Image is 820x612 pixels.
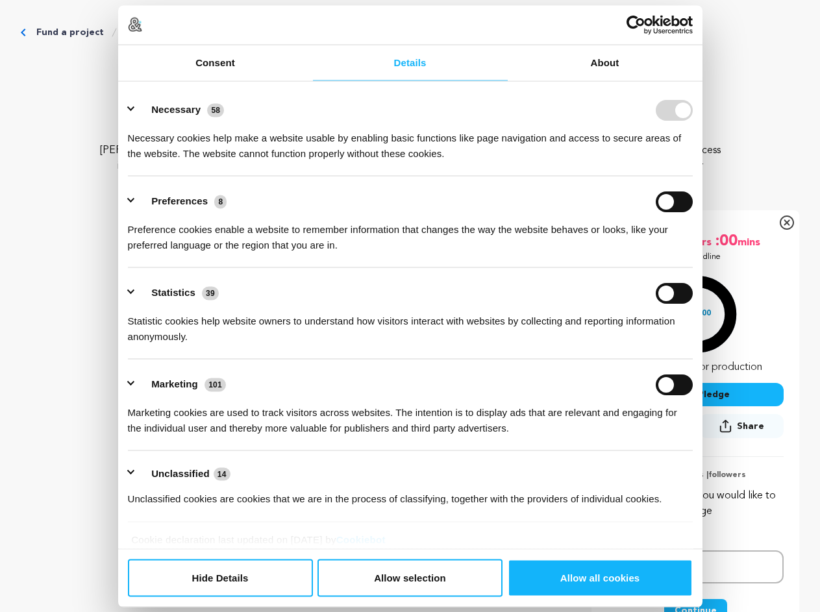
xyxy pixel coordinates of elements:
a: Usercentrics Cookiebot - opens in a new window [579,15,693,34]
label: Preferences [151,195,208,206]
span: 58 [207,104,224,117]
a: Cookiebot [336,533,386,545]
div: Statistic cookies help website owners to understand how visitors interact with websites by collec... [128,303,693,344]
p: [PERSON_NAME]'s story is a roadmap for how to grow voting champions from people who have felt lef... [99,143,721,190]
button: Allow all cookies [508,559,693,596]
label: Necessary [151,104,201,115]
span: :00 [714,231,738,252]
span: 101 [205,378,226,391]
a: Consent [118,45,313,80]
button: Allow selection [317,559,503,596]
span: 14 [214,467,230,480]
button: Unclassified (14) [128,465,238,482]
span: Share [737,420,764,433]
span: 8 [214,195,227,208]
button: Share [699,414,784,438]
img: logo [128,18,142,32]
label: Marketing [151,378,198,389]
button: Hide Details [128,559,313,596]
div: Cookie declaration last updated on [DATE] by [121,532,699,557]
button: Statistics (39) [128,282,227,303]
span: mins [738,231,763,252]
p: [GEOGRAPHIC_DATA], [US_STATE] | Film Short [21,101,799,117]
a: About [508,45,702,80]
div: Breadcrumb [21,26,799,39]
button: Necessary (58) [128,99,232,120]
p: Documentary [21,117,799,132]
span: Share [699,414,784,443]
p: Doodling for Democracy [21,60,799,91]
button: Preferences (8) [128,191,235,212]
div: Marketing cookies are used to track visitors across websites. The intention is to display ads tha... [128,395,693,435]
span: 39 [202,287,219,300]
span: hrs [696,231,714,252]
label: Statistics [151,287,195,298]
div: Preference cookies enable a website to remember information that changes the way the website beha... [128,212,693,252]
a: Details [313,45,508,80]
div: Unclassified cookies are cookies that we are in the process of classifying, together with the pro... [128,482,693,507]
button: Marketing (101) [128,374,234,395]
a: Fund a project [36,26,104,39]
div: Necessary cookies help make a website usable by enabling basic functions like page navigation and... [128,120,693,161]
